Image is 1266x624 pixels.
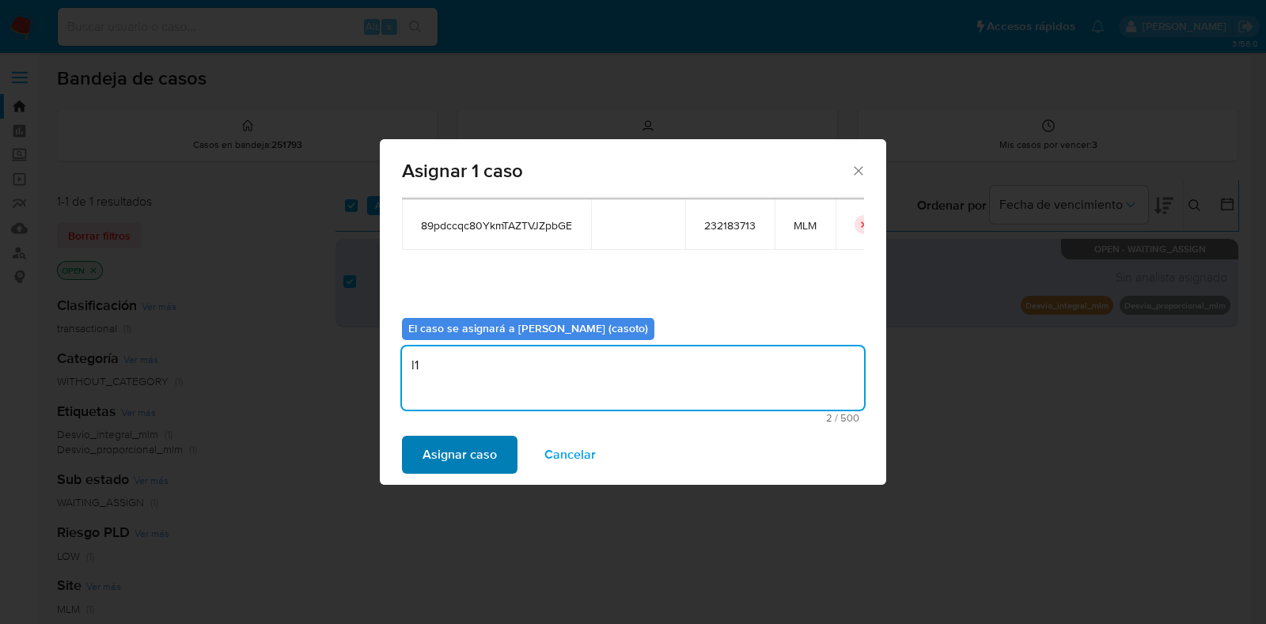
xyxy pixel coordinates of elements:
button: Cerrar ventana [851,163,865,177]
span: Asignar 1 caso [402,161,851,180]
span: 232183713 [704,218,756,233]
div: assign-modal [380,139,886,485]
textarea: l1 [402,346,864,410]
span: 89pdccqc80YkmTAZTVJZpbGE [421,218,572,233]
button: Asignar caso [402,436,517,474]
button: icon-button [855,215,874,234]
span: MLM [794,218,817,233]
b: El caso se asignará a [PERSON_NAME] (casoto) [408,320,648,336]
span: Cancelar [544,437,596,472]
span: Asignar caso [423,437,497,472]
button: Cancelar [524,436,616,474]
span: Máximo 500 caracteres [407,413,859,423]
